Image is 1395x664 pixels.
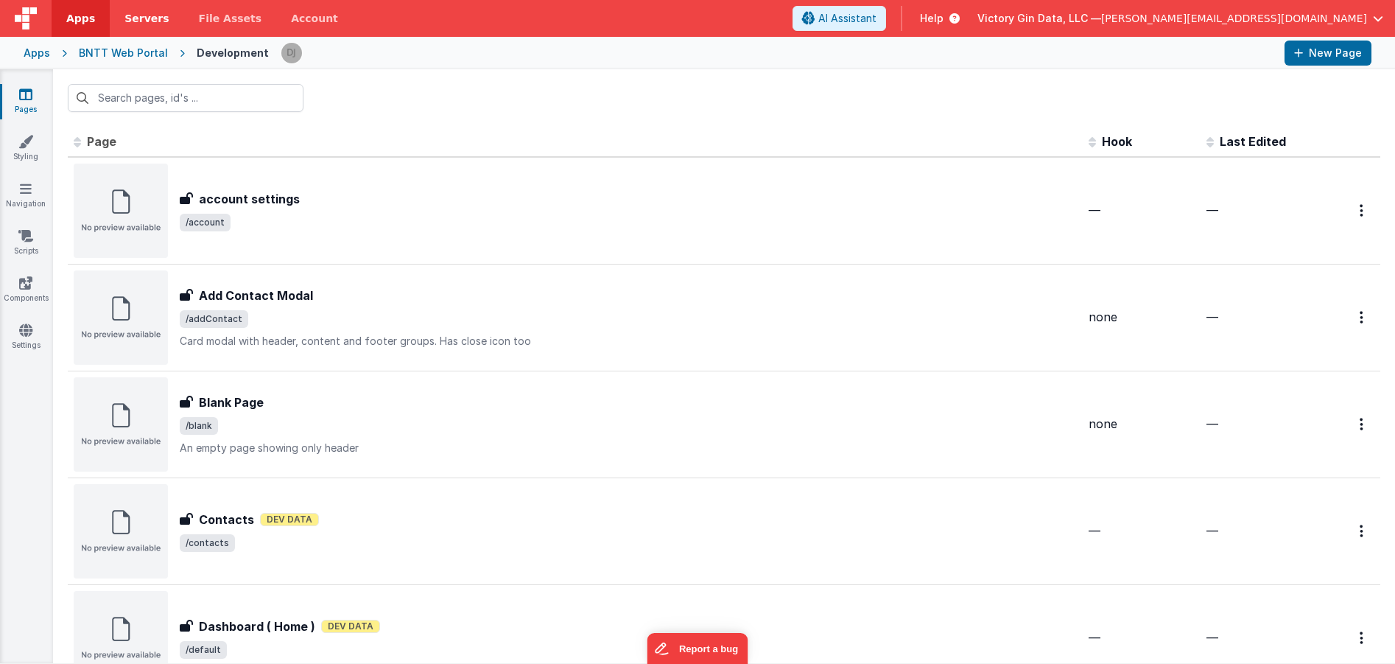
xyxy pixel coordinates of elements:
span: /contacts [180,534,235,552]
span: — [1206,523,1218,538]
div: BNTT Web Portal [79,46,168,60]
span: Servers [124,11,169,26]
button: Victory Gin Data, LLC — [PERSON_NAME][EMAIL_ADDRESS][DOMAIN_NAME] [977,11,1383,26]
p: Card modal with header, content and footer groups. Has close icon too [180,334,1077,349]
span: [PERSON_NAME][EMAIL_ADDRESS][DOMAIN_NAME] [1101,11,1367,26]
div: Apps [24,46,50,60]
button: Options [1351,302,1374,332]
button: AI Assistant [793,6,886,31]
div: none [1089,309,1195,326]
span: /default [180,641,227,659]
span: — [1206,416,1218,431]
h3: Blank Page [199,394,264,411]
iframe: Marker.io feedback button [647,633,748,664]
span: Apps [66,11,95,26]
div: none [1089,416,1195,433]
span: /blank [180,417,218,435]
span: Page [87,134,116,149]
input: Search pages, id's ... [68,84,303,112]
h3: account settings [199,190,300,208]
h3: Add Contact Modal [199,287,313,304]
span: Dev Data [260,513,319,526]
span: — [1089,203,1100,217]
h3: Contacts [199,511,254,528]
span: /addContact [180,310,248,328]
button: Options [1351,516,1374,546]
span: Dev Data [321,620,380,633]
span: — [1089,523,1100,538]
span: — [1206,203,1218,217]
button: Options [1351,409,1374,439]
span: AI Assistant [818,11,876,26]
div: Development [197,46,269,60]
span: — [1206,310,1218,324]
span: Hook [1102,134,1132,149]
button: Options [1351,623,1374,653]
span: — [1089,630,1100,645]
button: Options [1351,195,1374,226]
p: An empty page showing only header [180,441,1077,455]
img: f3d315f864dfd729bbf95c1be5919636 [281,43,302,63]
span: Last Edited [1220,134,1286,149]
span: File Assets [199,11,262,26]
span: Victory Gin Data, LLC — [977,11,1101,26]
span: — [1206,630,1218,645]
span: /account [180,214,231,231]
h3: Dashboard ( Home ) [199,618,315,635]
span: Help [920,11,944,26]
button: New Page [1285,41,1371,66]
